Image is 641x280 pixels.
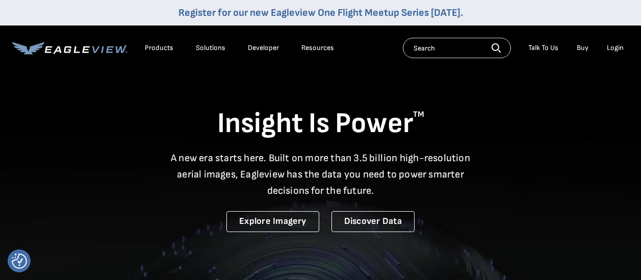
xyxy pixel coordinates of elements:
sup: TM [413,110,424,119]
a: Register for our new Eagleview One Flight Meetup Series [DATE]. [178,7,463,19]
a: Developer [248,43,279,53]
div: Talk To Us [528,43,558,53]
div: Solutions [196,43,225,53]
div: Login [607,43,624,53]
a: Discover Data [331,211,415,232]
div: Products [145,43,173,53]
img: Revisit consent button [12,253,27,269]
p: A new era starts here. Built on more than 3.5 billion high-resolution aerial images, Eagleview ha... [165,150,477,199]
h1: Insight Is Power [12,106,629,142]
a: Buy [577,43,588,53]
button: Consent Preferences [12,253,27,269]
input: Search [403,38,511,58]
div: Resources [301,43,334,53]
a: Explore Imagery [226,211,319,232]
